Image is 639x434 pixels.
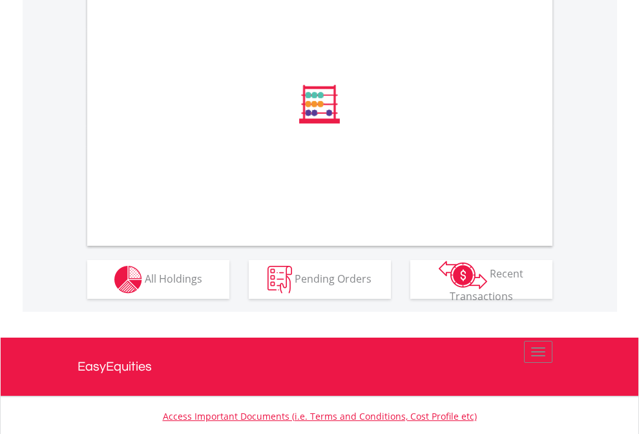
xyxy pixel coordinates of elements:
a: Access Important Documents (i.e. Terms and Conditions, Cost Profile etc) [163,410,477,422]
button: Recent Transactions [410,260,552,299]
img: pending_instructions-wht.png [267,266,292,294]
span: Pending Orders [295,271,372,285]
button: All Holdings [87,260,229,299]
span: All Holdings [145,271,202,285]
a: EasyEquities [78,338,562,396]
img: holdings-wht.png [114,266,142,294]
button: Pending Orders [249,260,391,299]
img: transactions-zar-wht.png [439,261,487,289]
